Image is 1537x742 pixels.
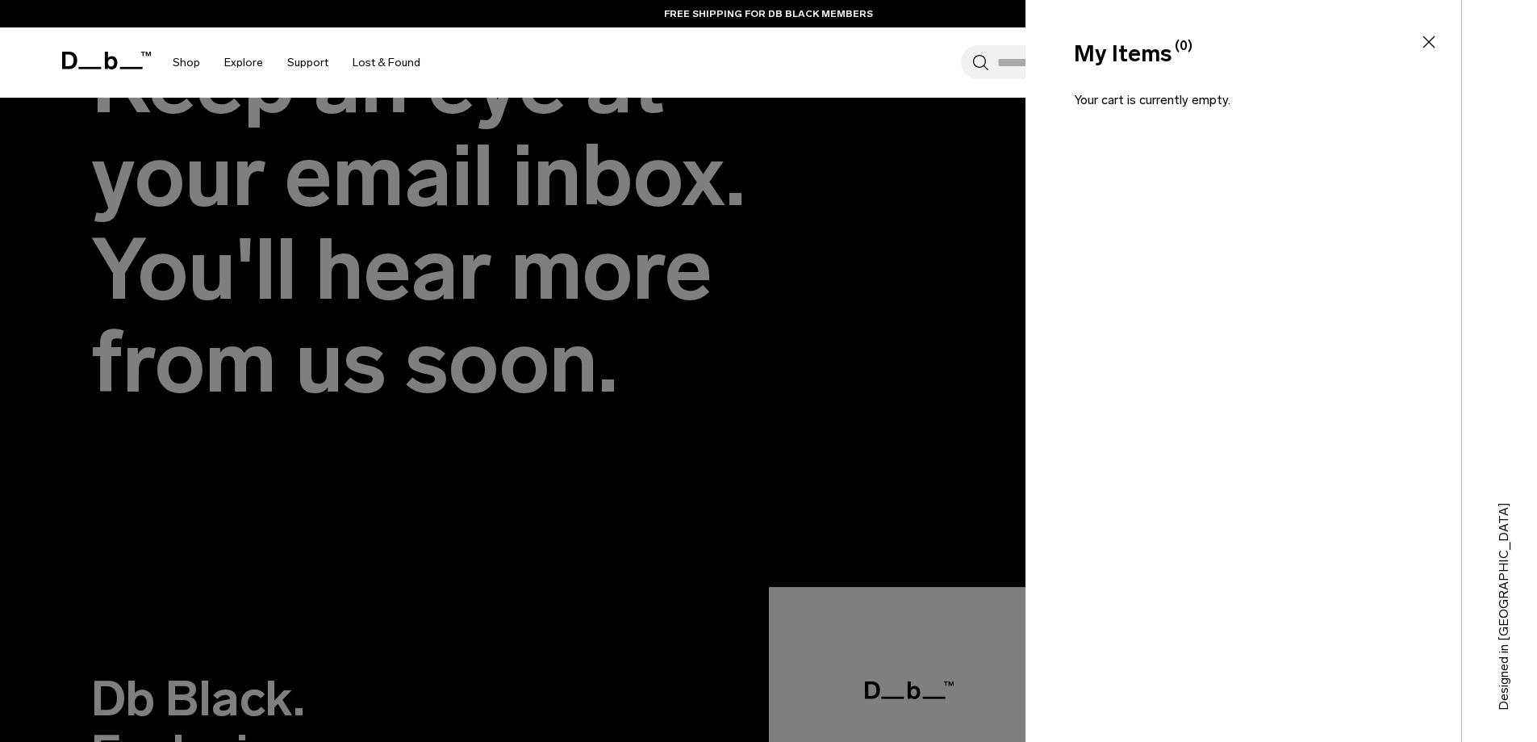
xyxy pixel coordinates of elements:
p: Your cart is currently empty. [1074,90,1413,136]
nav: Main Navigation [161,27,432,98]
a: Support [287,34,328,91]
a: Shop [173,34,200,91]
a: FREE SHIPPING FOR DB BLACK MEMBERS [664,6,873,21]
a: Explore [224,34,263,91]
div: My Items [1074,37,1410,71]
a: Lost & Found [353,34,420,91]
p: Designed in [GEOGRAPHIC_DATA] [1494,468,1514,711]
span: (0) [1175,36,1192,56]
